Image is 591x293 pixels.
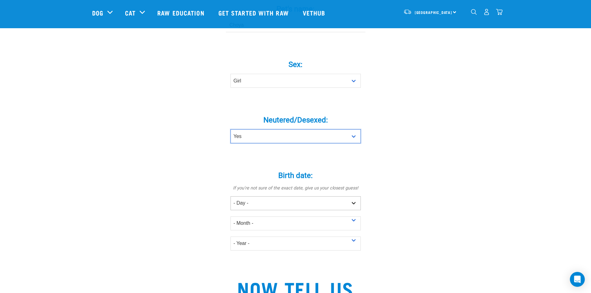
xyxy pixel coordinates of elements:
a: Raw Education [151,0,212,25]
span: [GEOGRAPHIC_DATA] [415,11,452,14]
img: user.png [483,9,490,15]
label: Neutered/Desexed: [203,114,389,126]
img: van-moving.png [403,9,412,15]
div: Open Intercom Messenger [570,272,585,287]
p: If you're not sure of the exact date, give us your closest guess! [203,185,389,192]
a: Get started with Raw [212,0,297,25]
label: Sex: [203,59,389,70]
label: Birth date: [203,170,389,181]
a: Dog [92,8,103,17]
img: home-icon-1@2x.png [471,9,477,15]
img: home-icon@2x.png [496,9,503,15]
a: Vethub [297,0,333,25]
a: Cat [125,8,136,17]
